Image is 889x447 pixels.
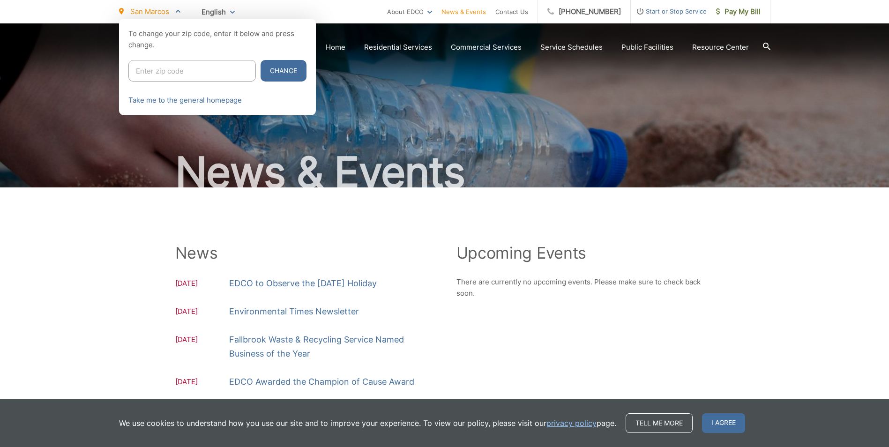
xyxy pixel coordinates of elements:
input: Enter zip code [128,60,256,82]
a: Take me to the general homepage [128,95,242,106]
span: English [194,4,242,20]
span: I agree [702,413,745,433]
a: Tell me more [626,413,693,433]
p: To change your zip code, enter it below and press change. [128,28,306,51]
a: privacy policy [546,417,597,429]
span: Pay My Bill [716,6,761,17]
a: News & Events [441,6,486,17]
p: We use cookies to understand how you use our site and to improve your experience. To view our pol... [119,417,616,429]
a: Contact Us [495,6,528,17]
span: San Marcos [130,7,169,16]
button: Change [261,60,306,82]
a: About EDCO [387,6,432,17]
